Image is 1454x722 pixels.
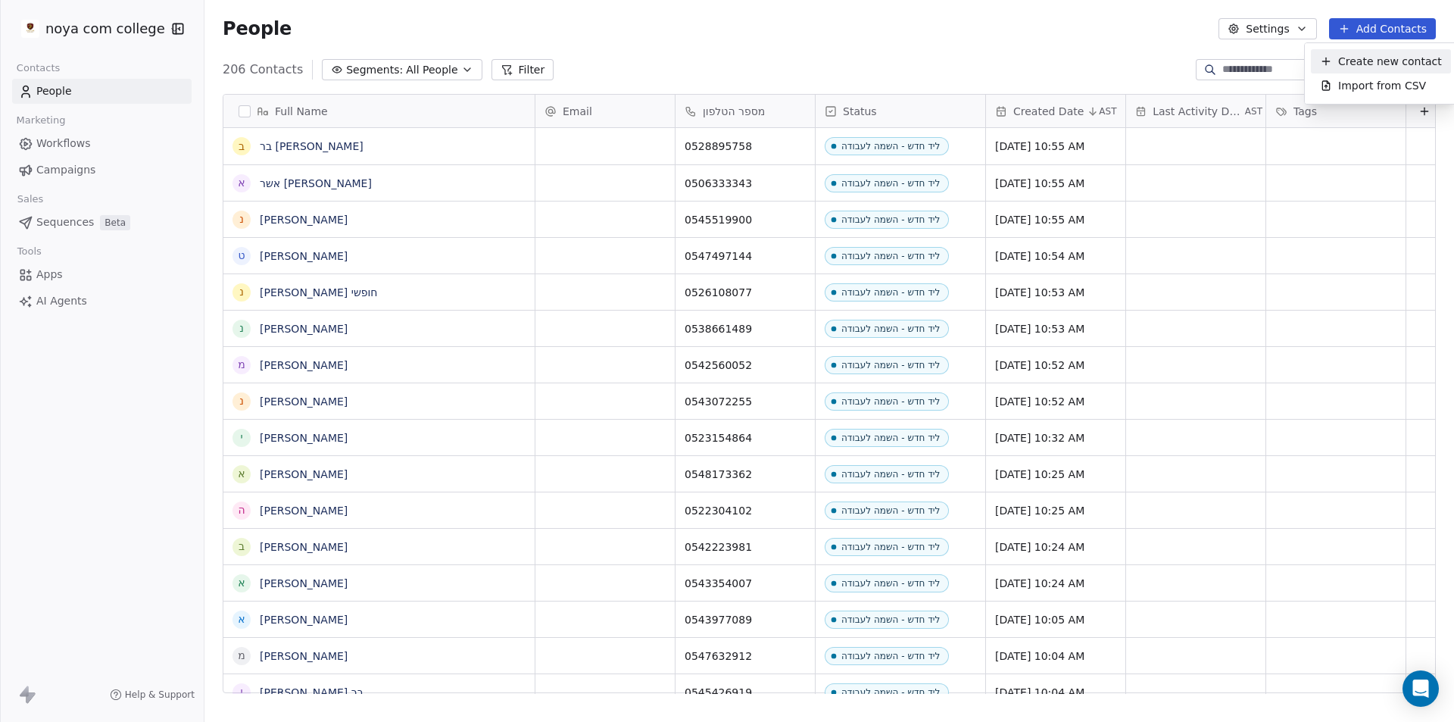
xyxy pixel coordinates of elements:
span: 0545519900 [685,212,752,227]
span: [DATE] 10:53 AM [995,321,1084,336]
span: 0547632912 [685,649,752,664]
span: [DATE] 10:52 AM [995,358,1084,373]
span: [DATE] 10:55 AM [995,212,1084,227]
span: [DATE] 10:52 AM [995,394,1084,409]
span: [DATE] 10:54 AM [995,248,1084,264]
span: 0543354007 [685,576,752,591]
span: [DATE] 10:24 AM [995,576,1084,591]
span: 0543072255 [685,394,752,409]
span: 0522304102 [685,503,752,518]
span: [DATE] 10:32 AM [995,430,1084,445]
span: Import from CSV [1338,78,1426,94]
div: Suggestions [1311,49,1451,98]
span: 0538661489 [685,321,752,336]
span: [DATE] 10:05 AM [995,612,1084,627]
span: [DATE] 10:25 AM [995,503,1084,518]
span: [DATE] 10:55 AM [995,176,1084,191]
span: 0542223981 [685,539,752,555]
span: 0542560052 [685,358,752,373]
span: 0545426919 [685,685,752,700]
div: grid [535,128,1443,694]
span: 0523154864 [685,430,752,445]
span: [DATE] 10:55 AM [995,139,1084,154]
span: 0528895758 [685,139,752,154]
span: 0543977089 [685,612,752,627]
span: 0548173362 [685,467,752,482]
span: [DATE] 10:53 AM [995,285,1084,300]
span: [DATE] 10:04 AM [995,649,1084,664]
span: 0547497144 [685,248,752,264]
span: 0506333343 [685,176,752,191]
span: [DATE] 10:25 AM [995,467,1084,482]
span: [DATE] 10:04 AM [995,685,1084,700]
span: Create new contact [1338,54,1442,70]
span: 0526108077 [685,285,752,300]
span: [DATE] 10:24 AM [995,539,1084,555]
